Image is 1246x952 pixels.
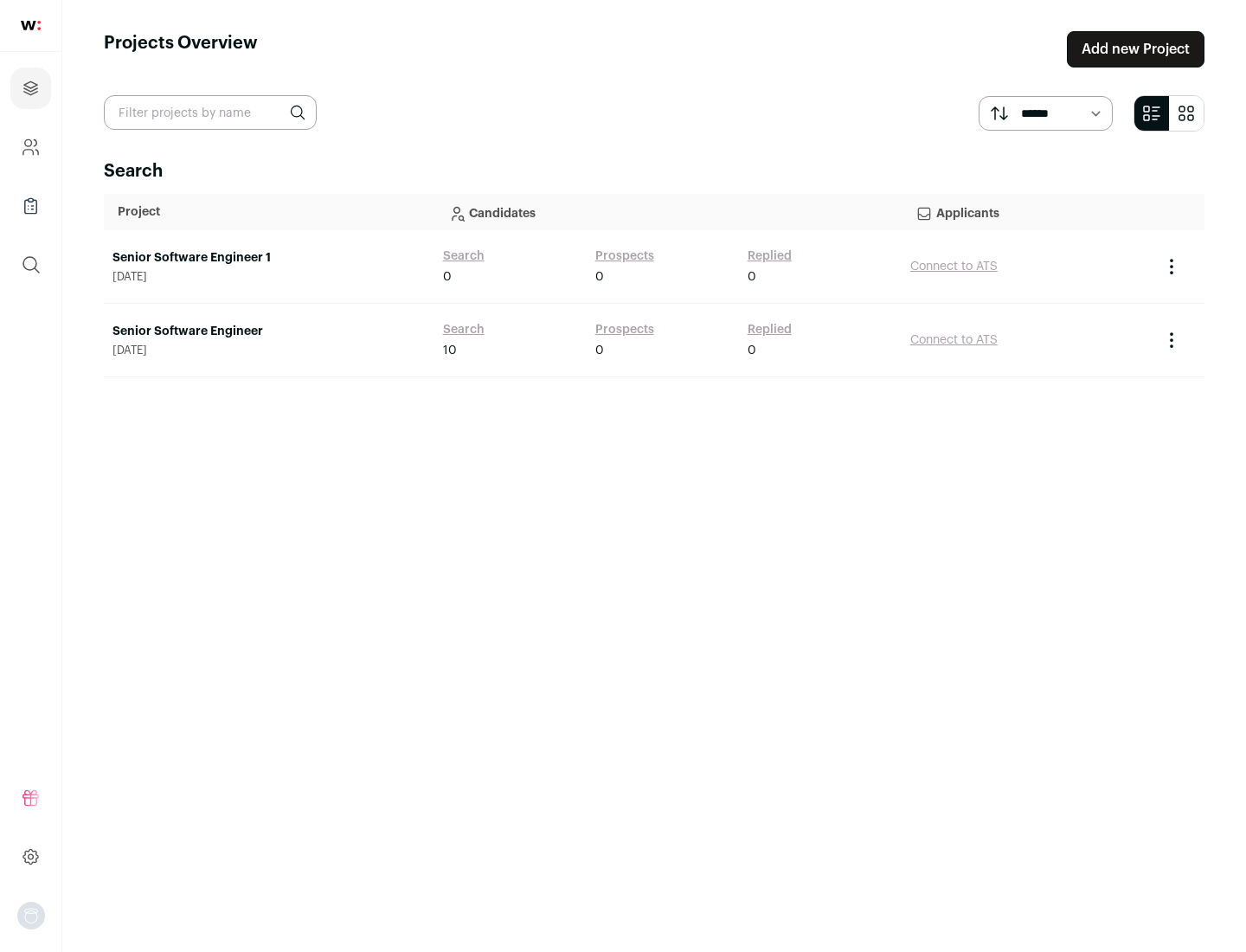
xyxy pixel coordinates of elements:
[448,195,888,229] p: Candidates
[910,334,998,346] a: Connect to ATS
[443,321,485,338] a: Search
[104,95,317,130] input: Filter projects by name
[118,203,421,221] p: Project
[104,159,1204,183] h2: Search
[443,268,452,286] span: 0
[10,68,51,109] a: Projects
[748,321,792,338] a: Replied
[443,342,457,359] span: 10
[915,195,1139,229] p: Applicants
[595,248,654,265] a: Prospects
[1161,256,1182,277] button: Project Actions
[112,249,426,267] a: Senior Software Engineer 1
[17,902,45,929] img: nopic.png
[595,342,604,359] span: 0
[595,268,604,286] span: 0
[21,21,41,30] img: wellfound-shorthand-0d5821cbd27db2630d0214b213865d53afaa358527fdda9d0ea32b1df1b89c2c.svg
[112,344,426,357] span: [DATE]
[910,261,998,273] a: Connect to ATS
[748,342,756,359] span: 0
[748,248,792,265] a: Replied
[1161,330,1182,351] button: Project Actions
[748,268,756,286] span: 0
[17,902,45,929] button: Open dropdown
[112,270,426,284] span: [DATE]
[104,31,258,68] h1: Projects Overview
[10,185,51,227] a: Company Lists
[443,248,485,265] a: Search
[10,126,51,168] a: Company and ATS Settings
[595,321,654,338] a: Prospects
[1067,31,1204,68] a: Add new Project
[112,323,426,340] a: Senior Software Engineer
